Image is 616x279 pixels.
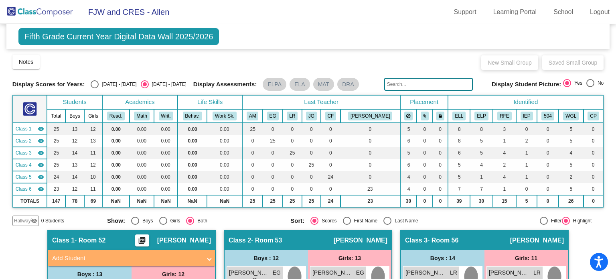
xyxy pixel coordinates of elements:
th: Academics [102,95,178,109]
th: ELPAC Score [470,109,493,123]
mat-icon: visibility [38,186,44,192]
td: 0 [537,195,558,207]
td: 0 [433,135,448,147]
td: 0 [263,171,283,183]
td: 23 [47,183,65,195]
td: 8 [448,135,470,147]
td: 0 [263,147,283,159]
td: 25 [47,123,65,135]
div: Boys : 14 [401,250,484,266]
input: Search... [384,78,473,91]
td: 0 [283,135,302,147]
button: ELL [452,112,466,120]
td: 0 [584,147,603,159]
mat-icon: visibility [38,126,44,132]
td: 0.00 [102,171,130,183]
th: Catrina Ferguson [321,109,340,123]
mat-icon: visibility [38,174,44,180]
td: 0 [242,183,263,195]
td: 0.00 [130,123,154,135]
mat-radio-group: Select an option [107,217,284,225]
td: Leanna Rodriguez - Room 56 [13,147,47,159]
th: Evelina Gutierrez [263,109,283,123]
button: EG [267,112,279,120]
span: [PERSON_NAME] [489,269,529,277]
td: 0.00 [207,123,242,135]
td: 1 [493,135,516,147]
td: 5 [400,147,417,159]
td: 24 [321,195,340,207]
td: 6 [400,159,417,171]
td: 0 [321,147,340,159]
td: 12 [84,123,102,135]
td: 5 [448,159,470,171]
mat-radio-group: Select an option [290,217,468,225]
td: 0 [537,159,558,171]
td: 0 [283,159,302,171]
td: 25 [47,135,65,147]
td: 6 [448,147,470,159]
mat-radio-group: Select an option [91,80,186,88]
td: 0 [417,195,433,207]
td: 25 [263,135,283,147]
td: 39 [448,195,470,207]
mat-chip: DRA [337,78,359,91]
td: 0 [321,183,340,195]
td: 0 [302,147,321,159]
td: 69 [84,195,102,207]
mat-icon: visibility [38,138,44,144]
th: Total [47,109,65,123]
td: 4 [400,171,417,183]
td: Allen Manes - Room 52 [13,123,47,135]
td: 0.00 [154,135,178,147]
button: WGL [563,112,579,120]
td: 0.00 [130,147,154,159]
td: 0.00 [130,159,154,171]
td: 1 [516,159,537,171]
td: 0 [537,123,558,135]
td: 0.00 [178,135,207,147]
td: 0.00 [102,135,130,147]
th: Last Teacher [242,95,400,109]
td: 25 [302,159,321,171]
td: 0.00 [102,159,130,171]
span: 0 Students [41,217,64,224]
td: 23 [340,183,400,195]
td: 0 [340,123,400,135]
td: 2 [559,171,584,183]
button: Writ. [159,112,173,120]
td: 12 [84,159,102,171]
td: 8 [470,123,493,135]
mat-icon: visibility [38,150,44,156]
th: Wears Glasses [559,109,584,123]
th: Jasmin Ortiz [340,109,400,123]
td: 0 [584,159,603,171]
td: 0 [433,123,448,135]
td: 14 [65,147,84,159]
span: - Room 56 [428,236,458,244]
td: 0.00 [130,135,154,147]
td: 0 [283,183,302,195]
th: Keep with students [417,109,433,123]
span: Fifth Grade Current Year Digital Data Wall 2025/2026 [18,28,219,45]
span: Display Assessments: [193,81,257,88]
span: [PERSON_NAME] [405,269,446,277]
td: 0.00 [154,123,178,135]
th: Cleared Parent [584,109,603,123]
button: 504 [541,112,554,120]
button: Notes [12,55,40,69]
span: LR [533,269,541,277]
div: First Name [351,217,378,224]
button: Print Students Details [135,234,149,246]
td: 7 [448,183,470,195]
td: 25 [283,195,302,207]
td: 0 [321,159,340,171]
th: Students [47,95,102,109]
td: NaN [130,195,154,207]
mat-chip: ELA [290,78,310,91]
span: Notes [19,59,34,65]
td: 0 [321,123,340,135]
span: - Room 53 [251,236,282,244]
td: 0 [584,135,603,147]
mat-expansion-panel-header: Add Student [48,250,215,266]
